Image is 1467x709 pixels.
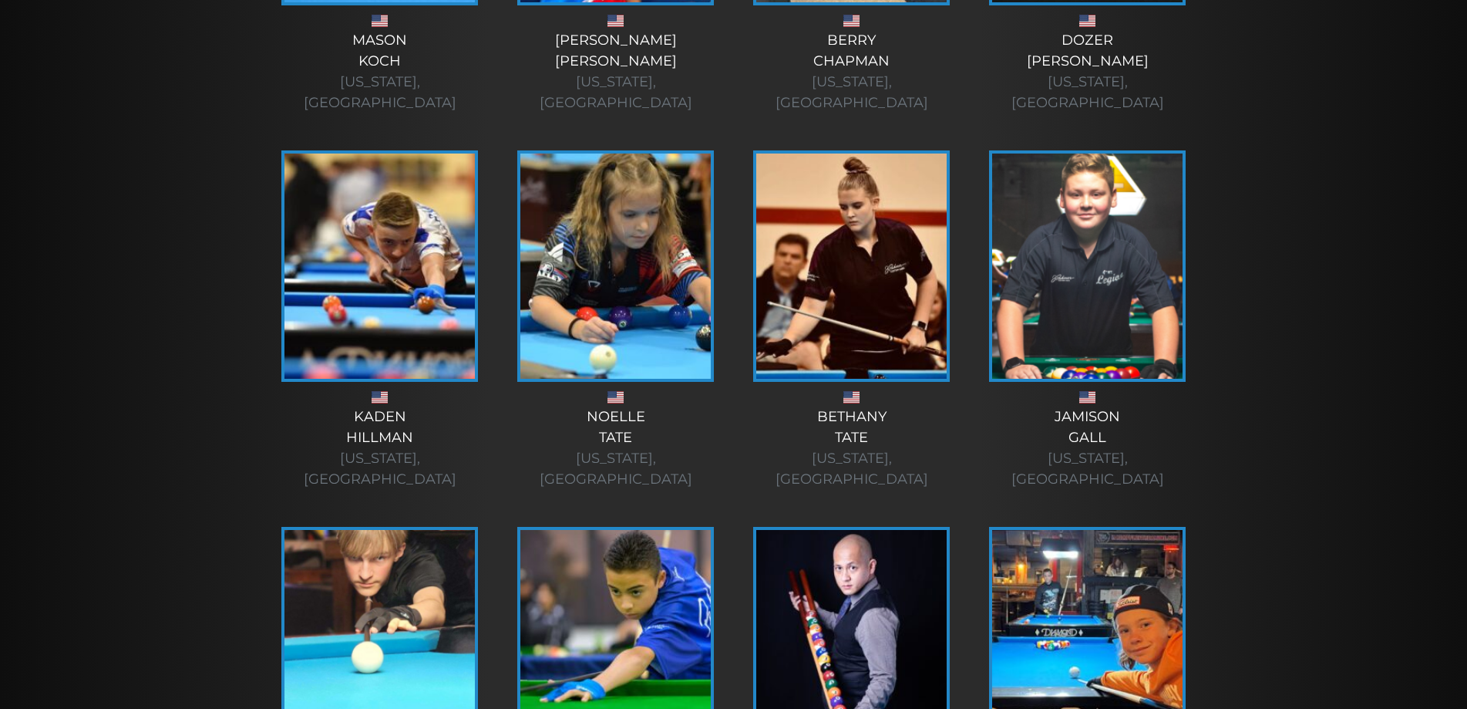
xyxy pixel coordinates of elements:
div: [US_STATE], [GEOGRAPHIC_DATA] [513,448,718,490]
a: JamisonGall [US_STATE], [GEOGRAPHIC_DATA] [985,150,1190,490]
img: jamison-gall-225x320.png [992,154,1183,379]
div: [US_STATE], [GEOGRAPHIC_DATA] [749,448,954,490]
img: noelle-tate-bef-2019-225x320.jpg [520,154,711,379]
a: KadenHillman [US_STATE], [GEOGRAPHIC_DATA] [278,150,483,490]
img: kaden-new-profile-pic-10-27-225x320.jpg [284,154,475,379]
a: BethanyTate [US_STATE], [GEOGRAPHIC_DATA] [749,150,954,490]
div: Berry Chapman [749,30,954,113]
div: [US_STATE], [GEOGRAPHIC_DATA] [985,72,1190,113]
a: NoelleTate [US_STATE], [GEOGRAPHIC_DATA] [513,150,718,490]
img: bethany-tate-1-225x320.jpg [756,154,947,379]
div: [PERSON_NAME] [PERSON_NAME] [513,30,718,113]
div: Mason Koch [278,30,483,113]
div: [US_STATE], [GEOGRAPHIC_DATA] [513,72,718,113]
div: [US_STATE], [GEOGRAPHIC_DATA] [749,72,954,113]
div: [US_STATE], [GEOGRAPHIC_DATA] [985,448,1190,490]
div: [US_STATE], [GEOGRAPHIC_DATA] [278,448,483,490]
div: Dozer [PERSON_NAME] [985,30,1190,113]
div: [US_STATE], [GEOGRAPHIC_DATA] [278,72,483,113]
div: Noelle Tate [513,407,718,490]
div: Bethany Tate [749,407,954,490]
div: Kaden Hillman [278,407,483,490]
div: Jamison Gall [985,407,1190,490]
